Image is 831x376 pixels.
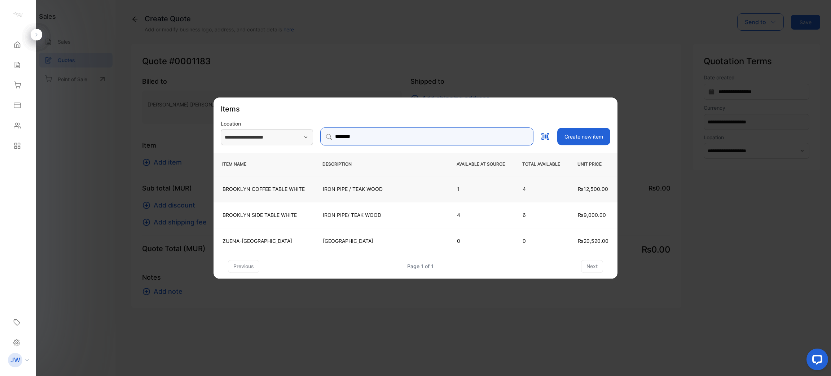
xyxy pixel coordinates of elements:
button: next [581,260,603,273]
button: previous [228,260,259,273]
p: BROOKLYN SIDE TABLE WHITE [223,211,305,219]
iframe: LiveChat chat widget [801,346,831,376]
p: 4 [457,211,505,219]
p: UNIT PRICE [577,161,609,167]
p: DESCRIPTION [322,161,439,167]
p: 6 [523,211,560,219]
div: Page 1 of 1 [407,262,434,270]
p: JW [10,355,20,365]
p: IRON PIPE/ TEAK WOOD [323,211,439,219]
p: 0 [457,237,505,245]
button: Create new item [557,128,610,145]
span: ₨12,500.00 [578,186,608,192]
span: ₨20,520.00 [578,238,608,244]
p: 1 [457,185,505,193]
img: logo [13,9,23,20]
p: ITEM NAME [222,161,305,167]
p: AVAILABLE AT SOURCE [457,161,505,167]
p: 0 [523,237,560,245]
p: 4 [523,185,560,193]
p: ZUENA-[GEOGRAPHIC_DATA] [223,237,305,245]
p: Items [221,104,240,114]
p: BROOKLYN COFFEE TABLE WHITE [223,185,305,193]
p: [GEOGRAPHIC_DATA] [323,237,439,245]
p: IRON PIPE / TEAK WOOD [323,185,439,193]
span: ₨9,000.00 [578,212,606,218]
p: TOTAL AVAILABLE [522,161,560,167]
